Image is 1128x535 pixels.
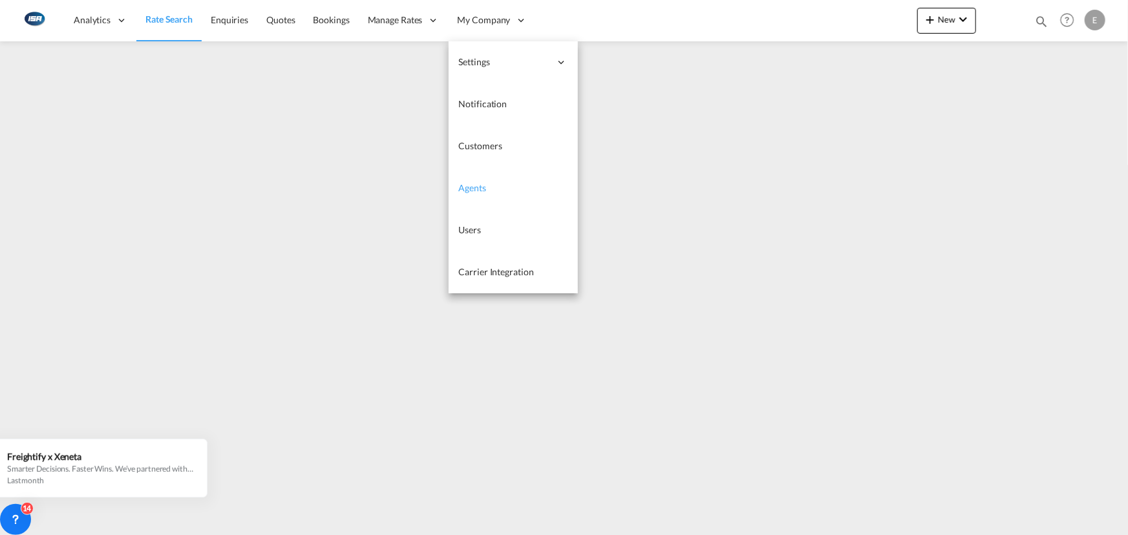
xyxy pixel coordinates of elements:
[459,140,502,151] span: Customers
[449,83,578,125] a: Notification
[917,8,976,34] button: icon-plus 400-fgNewicon-chevron-down
[314,14,350,25] span: Bookings
[145,14,193,25] span: Rate Search
[1034,14,1048,34] div: icon-magnify
[449,251,578,293] a: Carrier Integration
[1056,9,1078,31] span: Help
[449,41,578,83] div: Settings
[449,167,578,209] a: Agents
[955,12,971,27] md-icon: icon-chevron-down
[459,98,507,109] span: Notification
[266,14,295,25] span: Quotes
[19,6,48,35] img: 1aa151c0c08011ec8d6f413816f9a227.png
[1056,9,1085,32] div: Help
[74,14,111,26] span: Analytics
[459,182,486,193] span: Agents
[459,56,551,68] span: Settings
[449,125,578,167] a: Customers
[459,224,482,235] span: Users
[1085,10,1105,30] div: E
[368,14,423,26] span: Manage Rates
[449,209,578,251] a: Users
[922,14,971,25] span: New
[459,266,534,277] span: Carrier Integration
[1034,14,1048,28] md-icon: icon-magnify
[458,14,511,26] span: My Company
[211,14,248,25] span: Enquiries
[922,12,938,27] md-icon: icon-plus 400-fg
